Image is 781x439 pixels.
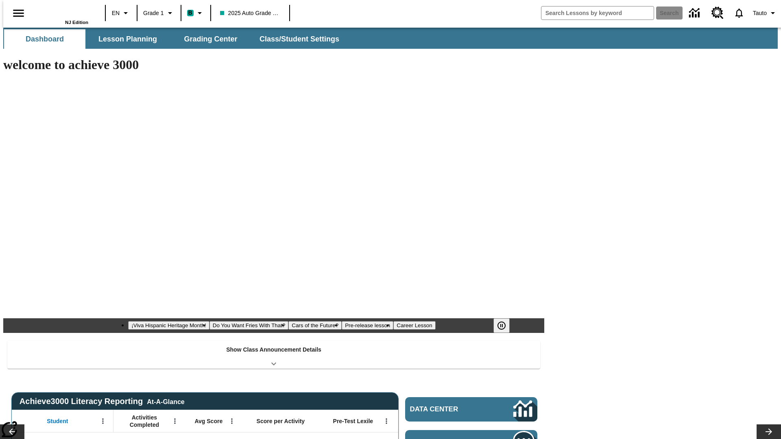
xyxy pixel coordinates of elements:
[493,318,518,333] div: Pause
[405,397,537,422] a: Data Center
[35,4,88,20] a: Home
[112,9,120,17] span: EN
[380,415,393,427] button: Open Menu
[108,6,134,20] button: Language: EN, Select a language
[4,29,85,49] button: Dashboard
[188,8,192,18] span: B
[729,2,750,24] a: Notifications
[750,6,781,20] button: Profile/Settings
[257,417,305,425] span: Score per Activity
[253,29,346,49] button: Class/Student Settings
[184,6,208,20] button: Boost Class color is teal. Change class color
[288,321,342,330] button: Slide 3 Cars of the Future?
[35,3,88,25] div: Home
[143,9,164,17] span: Grade 1
[97,415,109,427] button: Open Menu
[757,424,781,439] button: Lesson carousel, Next
[3,29,347,49] div: SubNavbar
[541,7,654,20] input: search field
[194,417,223,425] span: Avg Score
[684,2,707,24] a: Data Center
[220,9,280,17] span: 2025 Auto Grade 1 A
[169,415,181,427] button: Open Menu
[3,57,544,72] h1: welcome to achieve 3000
[226,415,238,427] button: Open Menu
[393,321,435,330] button: Slide 5 Career Lesson
[170,29,251,49] button: Grading Center
[707,2,729,24] a: Resource Center, Will open in new tab
[209,321,289,330] button: Slide 2 Do You Want Fries With That?
[410,405,486,413] span: Data Center
[118,414,171,428] span: Activities Completed
[147,397,184,406] div: At-A-Glance
[226,346,321,354] p: Show Class Announcement Details
[47,417,68,425] span: Student
[342,321,393,330] button: Slide 4 Pre-release lesson
[753,9,767,17] span: Tauto
[493,318,510,333] button: Pause
[333,417,373,425] span: Pre-Test Lexile
[7,341,540,369] div: Show Class Announcement Details
[3,28,778,49] div: SubNavbar
[128,321,209,330] button: Slide 1 ¡Viva Hispanic Heritage Month!
[20,397,185,406] span: Achieve3000 Literacy Reporting
[87,29,168,49] button: Lesson Planning
[65,20,88,25] span: NJ Edition
[7,1,31,25] button: Open side menu
[140,6,178,20] button: Grade: Grade 1, Select a grade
